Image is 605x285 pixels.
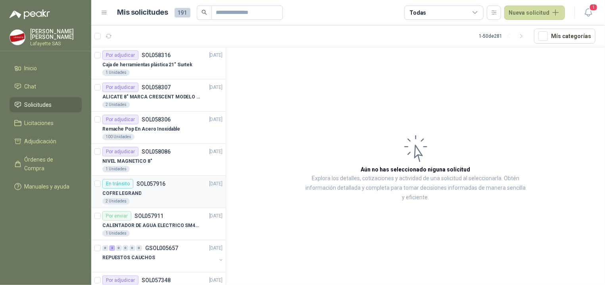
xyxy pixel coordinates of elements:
[102,61,192,69] p: Caja de herramientas plástica 21" Surtek
[30,29,82,40] p: [PERSON_NAME] [PERSON_NAME]
[109,245,115,251] div: 2
[102,125,180,133] p: Remache Pop En Acero Inoxidable
[142,117,171,122] p: SOL058306
[142,277,171,283] p: SOL057348
[102,230,130,237] div: 1 Unidades
[102,254,155,262] p: REPUESTOS CAUCHOS
[102,83,138,92] div: Por adjudicar
[102,275,138,285] div: Por adjudicar
[25,82,36,91] span: Chat
[102,147,138,156] div: Por adjudicar
[102,198,130,204] div: 2 Unidades
[123,245,129,251] div: 0
[209,52,223,59] p: [DATE]
[25,100,52,109] span: Solicitudes
[10,10,50,19] img: Logo peakr
[102,93,201,101] p: ALICATE 8" MARCA CRESCENT MODELO 38008tv
[142,52,171,58] p: SOL058316
[102,211,131,221] div: Por enviar
[25,137,57,146] span: Adjudicación
[91,112,226,144] a: Por adjudicarSOL058306[DATE] Remache Pop En Acero Inoxidable100 Unidades
[134,213,163,219] p: SOL057911
[10,116,82,131] a: Licitaciones
[102,245,108,251] div: 0
[142,85,171,90] p: SOL058307
[202,10,207,15] span: search
[25,182,70,191] span: Manuales y ayuda
[102,134,134,140] div: 100 Unidades
[102,243,224,269] a: 0 2 0 0 0 0 GSOL005657[DATE] REPUESTOS CAUCHOS
[589,4,598,11] span: 1
[361,165,471,174] h3: Aún no has seleccionado niguna solicitud
[117,7,168,18] h1: Mis solicitudes
[102,102,130,108] div: 2 Unidades
[142,149,171,154] p: SOL058086
[10,134,82,149] a: Adjudicación
[136,181,165,187] p: SOL057916
[91,144,226,176] a: Por adjudicarSOL058086[DATE] NIVEL MAGNETICO 8"1 Unidades
[305,174,526,202] p: Explora los detalles, cotizaciones y actividad de una solicitud al seleccionarla. Obtén informaci...
[116,245,122,251] div: 0
[102,158,152,165] p: NIVEL MAGNETICO 8"
[91,208,226,240] a: Por enviarSOL057911[DATE] CALENTADOR DE AGUA ELECTRICO SM400 5-9LITROS1 Unidades
[175,8,190,17] span: 191
[25,64,37,73] span: Inicio
[102,222,201,229] p: CALENTADOR DE AGUA ELECTRICO SM400 5-9LITROS
[504,6,565,20] button: Nueva solicitud
[534,29,595,44] button: Mís categorías
[209,148,223,156] p: [DATE]
[10,97,82,112] a: Solicitudes
[209,180,223,188] p: [DATE]
[209,84,223,91] p: [DATE]
[91,79,226,112] a: Por adjudicarSOL058307[DATE] ALICATE 8" MARCA CRESCENT MODELO 38008tv2 Unidades
[102,50,138,60] div: Por adjudicar
[102,115,138,124] div: Por adjudicar
[25,119,54,127] span: Licitaciones
[91,47,226,79] a: Por adjudicarSOL058316[DATE] Caja de herramientas plástica 21" Surtek1 Unidades
[91,176,226,208] a: En tránsitoSOL057916[DATE] COFRE LEGRAND2 Unidades
[10,152,82,176] a: Órdenes de Compra
[581,6,595,20] button: 1
[102,190,141,197] p: COFRE LEGRAND
[102,179,133,189] div: En tránsito
[479,30,528,42] div: 1 - 50 de 281
[136,245,142,251] div: 0
[209,212,223,220] p: [DATE]
[102,69,130,76] div: 1 Unidades
[209,277,223,284] p: [DATE]
[145,245,178,251] p: GSOL005657
[10,61,82,76] a: Inicio
[10,30,25,45] img: Company Logo
[10,179,82,194] a: Manuales y ayuda
[209,116,223,123] p: [DATE]
[129,245,135,251] div: 0
[102,166,130,172] div: 1 Unidades
[30,41,82,46] p: Lafayette SAS
[209,245,223,252] p: [DATE]
[409,8,426,17] div: Todas
[25,155,74,173] span: Órdenes de Compra
[10,79,82,94] a: Chat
